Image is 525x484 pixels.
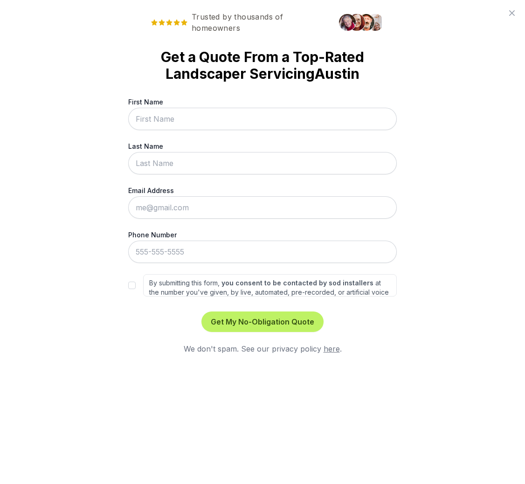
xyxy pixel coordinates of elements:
div: We don't spam. See our privacy policy . [128,343,397,354]
input: Last Name [128,152,397,174]
label: Email Address [128,186,397,195]
input: First Name [128,108,397,130]
input: 555-555-5555 [128,241,397,263]
label: By submitting this form, at the number you've given, by live, automated, pre-recorded, or artific... [143,274,397,297]
button: Get My No-Obligation Quote [201,311,324,332]
label: Last Name [128,141,397,151]
label: First Name [128,97,397,107]
strong: Get a Quote From a Top-Rated Landscaper Servicing Austin [143,48,382,82]
span: Trusted by thousands of homeowners [143,11,333,34]
input: me@gmail.com [128,196,397,219]
a: here [324,344,340,353]
label: Phone Number [128,230,397,240]
strong: you consent to be contacted by sod installers [221,279,373,287]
